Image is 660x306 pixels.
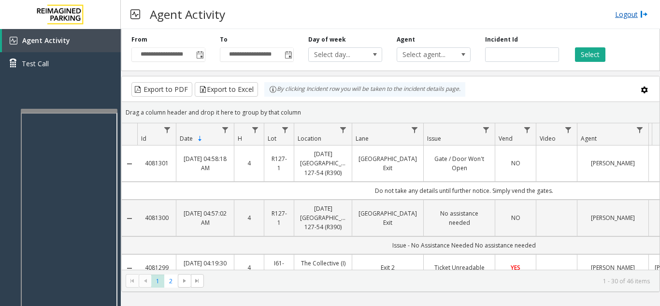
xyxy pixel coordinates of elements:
span: Id [141,134,146,143]
label: From [131,35,147,44]
span: Agent [581,134,597,143]
a: No assistance needed [430,209,489,227]
label: Agent [397,35,415,44]
a: [GEOGRAPHIC_DATA] Exit [358,209,417,227]
div: By clicking Incident row you will be taken to the incident details page. [264,82,465,97]
button: Export to Excel [195,82,258,97]
div: Drag a column header and drop it here to group by that column [122,104,660,121]
span: Lot [268,134,276,143]
a: Vend Filter Menu [521,123,534,136]
span: Go to the last page [191,274,204,288]
span: Test Call [22,58,49,69]
a: Location Filter Menu [337,123,350,136]
a: [PERSON_NAME] [583,213,643,222]
kendo-pager-info: 1 - 30 of 46 items [210,277,650,285]
span: Page 2 [164,275,177,288]
a: I61-176 [270,259,288,277]
button: Select [575,47,605,62]
span: Agent Activity [22,36,70,45]
a: Issue Filter Menu [480,123,493,136]
a: 4 [240,263,258,272]
a: R127-1 [270,154,288,173]
a: YES [501,263,530,272]
a: Agent Activity [2,29,121,52]
span: Select day... [309,48,367,61]
button: Export to PDF [131,82,192,97]
label: Incident Id [485,35,518,44]
a: 4081301 [143,159,170,168]
a: Video Filter Menu [562,123,575,136]
a: Date Filter Menu [219,123,232,136]
a: Gate / Door Won't Open [430,154,489,173]
span: Go to the next page [181,277,188,285]
a: H Filter Menu [249,123,262,136]
a: Exit 2 [358,263,417,272]
span: Location [298,134,321,143]
a: [DATE] [GEOGRAPHIC_DATA] 127-54 (R390) [300,149,346,177]
img: pageIcon [130,2,140,26]
span: Video [540,134,556,143]
a: R127-1 [270,209,288,227]
img: 'icon' [10,37,17,44]
a: [PERSON_NAME] [583,263,643,272]
a: [PERSON_NAME] [583,159,643,168]
a: The Collective (I) (R390) [300,259,346,277]
a: [DATE] 04:19:30 AM [182,259,228,277]
a: Id Filter Menu [161,123,174,136]
a: NO [501,159,530,168]
a: 4081299 [143,263,170,272]
a: [GEOGRAPHIC_DATA] Exit [358,154,417,173]
span: Go to the next page [178,274,191,288]
span: Issue [427,134,441,143]
a: 4081300 [143,213,170,222]
a: Lot Filter Menu [279,123,292,136]
a: Collapse Details [122,160,137,168]
span: H [238,134,242,143]
a: [DATE] 04:57:02 AM [182,209,228,227]
a: Lane Filter Menu [408,123,421,136]
a: 4 [240,159,258,168]
span: Page 1 [151,275,164,288]
a: Agent Filter Menu [633,123,646,136]
label: Day of week [308,35,346,44]
a: [DATE] [GEOGRAPHIC_DATA] 127-54 (R390) [300,204,346,232]
span: NO [511,214,520,222]
span: Toggle popup [194,48,205,61]
div: Data table [122,123,660,270]
span: Vend [499,134,513,143]
a: Collapse Details [122,215,137,222]
span: Toggle popup [283,48,293,61]
img: logout [640,9,648,19]
span: Sortable [196,135,204,143]
span: Go to the last page [193,277,201,285]
span: Select agent... [397,48,456,61]
span: Date [180,134,193,143]
a: [DATE] 04:58:18 AM [182,154,228,173]
span: NO [511,159,520,167]
label: To [220,35,228,44]
a: Logout [615,9,648,19]
img: infoIcon.svg [269,86,277,93]
span: Lane [356,134,369,143]
a: Collapse Details [122,264,137,272]
h3: Agent Activity [145,2,230,26]
a: 4 [240,213,258,222]
a: NO [501,213,530,222]
a: Ticket Unreadable [430,263,489,272]
span: YES [511,263,520,272]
